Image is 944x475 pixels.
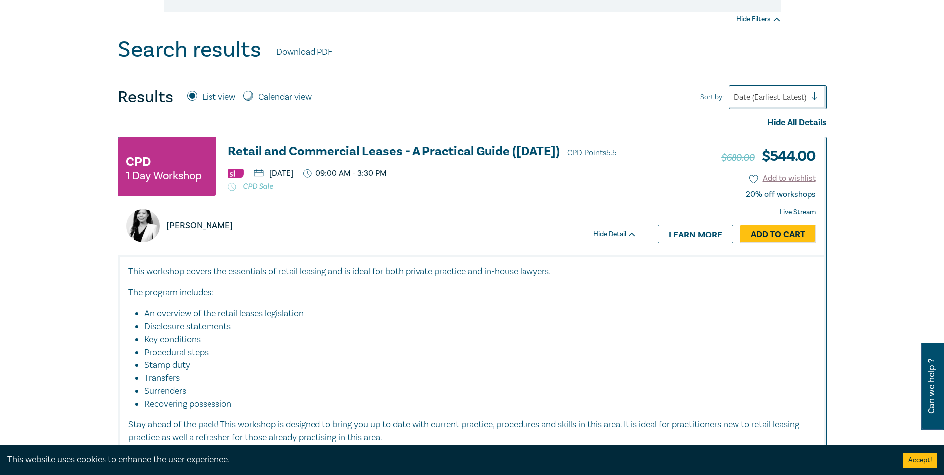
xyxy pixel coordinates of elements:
[927,349,936,424] span: Can we help ?
[903,453,937,468] button: Accept cookies
[700,92,724,103] span: Sort by:
[7,453,888,466] div: This website uses cookies to enhance the user experience.
[258,91,312,104] label: Calendar view
[144,359,806,372] li: Stamp duty
[118,37,261,63] h1: Search results
[144,398,816,411] li: Recovering possession
[658,225,733,243] a: Learn more
[144,385,806,398] li: Surrenders
[128,418,816,444] p: Stay ahead of the pack! This workshop is designed to bring you up to date with current practice, ...
[144,320,806,333] li: Disclosure statements
[118,87,173,107] h4: Results
[126,209,160,242] img: https://s3.ap-southeast-2.amazonaws.com/leo-cussen-store-production-content/Contacts/Grace%20Xiao...
[567,148,617,158] span: CPD Points 5.5
[254,169,293,177] p: [DATE]
[228,169,244,178] img: Substantive Law
[126,153,151,171] h3: CPD
[228,145,637,160] a: Retail and Commercial Leases - A Practical Guide ([DATE]) CPD Points5.5
[228,181,637,191] p: CPD Sale
[749,173,816,184] button: Add to wishlist
[736,14,781,24] div: Hide Filters
[746,190,816,199] div: 20% off workshops
[144,333,806,346] li: Key conditions
[144,307,806,320] li: An overview of the retail leases legislation
[166,219,233,232] p: [PERSON_NAME]
[276,46,332,59] a: Download PDF
[734,92,736,103] input: Sort by
[126,171,202,181] small: 1 Day Workshop
[228,145,637,160] h3: Retail and Commercial Leases - A Practical Guide ([DATE])
[118,117,827,129] div: Hide All Details
[593,229,648,239] div: Hide Detail
[303,169,387,178] p: 09:00 AM - 3:30 PM
[144,346,806,359] li: Procedural steps
[721,151,754,164] span: $680.00
[128,286,816,299] p: The program includes:
[721,145,815,168] h3: $ 544.00
[144,372,806,385] li: Transfers
[780,208,816,217] strong: Live Stream
[128,265,816,278] p: This workshop covers the essentials of retail leasing and is ideal for both private practice and ...
[202,91,235,104] label: List view
[740,225,816,243] a: Add to Cart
